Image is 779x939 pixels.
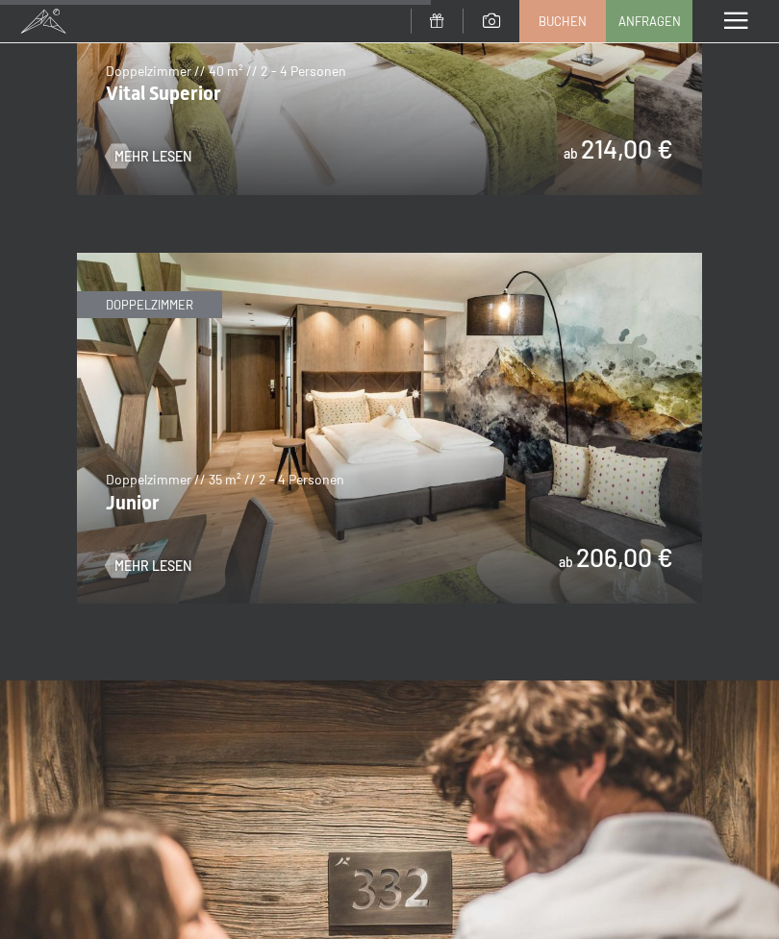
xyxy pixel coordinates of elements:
[114,147,191,166] span: Mehr Lesen
[520,1,605,41] a: Buchen
[539,12,587,30] span: Buchen
[106,556,191,576] a: Mehr Lesen
[114,556,191,576] span: Mehr Lesen
[618,12,681,30] span: Anfragen
[77,253,702,605] img: Junior
[106,147,191,166] a: Mehr Lesen
[77,254,702,265] a: Junior
[607,1,691,41] a: Anfragen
